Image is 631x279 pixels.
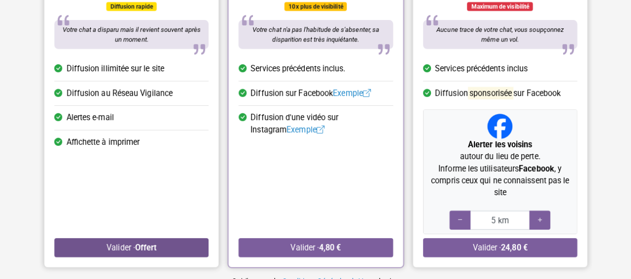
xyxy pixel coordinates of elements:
mark: sponsorisée [467,87,513,99]
div: Diffusion rapide [106,2,157,11]
strong: Alerter les voisins [467,140,532,149]
span: Votre chat n'a pas l'habitude de s'absenter, sa disparition est très inquiétante. [252,26,379,43]
span: Services précédents inclus. [250,63,345,75]
p: Informe les utilisateurs , y compris ceux qui ne connaissent pas le site [427,163,572,199]
img: Facebook [487,114,512,139]
div: 10x plus de visibilité [284,2,347,11]
strong: 24,80 € [501,243,527,252]
strong: Offert [135,243,156,252]
button: Valider ·4,80 € [238,238,393,257]
span: Diffusion sur Facebook [250,87,371,99]
span: Aucune trace de votre chat, vous soupçonnez même un vol. [436,26,563,43]
button: Valider ·24,80 € [422,238,577,257]
div: Maximum de visibilité [467,2,533,11]
strong: 4,80 € [319,243,341,252]
a: Exemple [286,125,324,134]
p: autour du lieu de perte. [427,139,572,163]
strong: Facebook [518,164,554,173]
span: Diffusion illimitée sur le site [66,63,164,75]
span: Diffusion d'une vidéo sur Instagram [250,112,393,136]
span: Diffusion au Réseau Vigilance [66,87,173,99]
span: Affichette à imprimer [66,136,140,148]
span: Alertes e-mail [66,112,114,124]
button: Valider ·Offert [54,238,209,257]
span: Services précédents inclus [434,63,527,75]
span: Diffusion sur Facebook [434,87,560,99]
a: Exemple [333,88,371,98]
span: Votre chat a disparu mais il revient souvent après un moment. [62,26,201,43]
